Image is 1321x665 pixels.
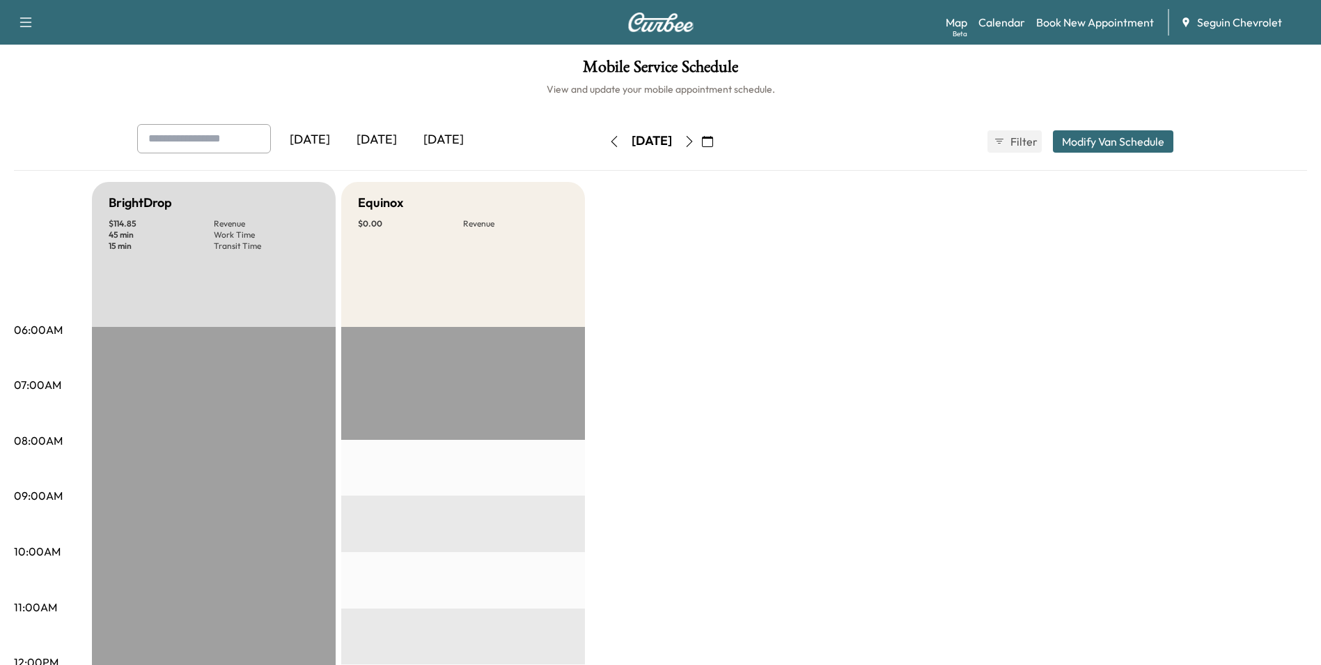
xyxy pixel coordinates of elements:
[14,321,63,338] p: 06:00AM
[14,59,1307,82] h1: Mobile Service Schedule
[627,13,694,32] img: Curbee Logo
[632,132,672,150] div: [DATE]
[14,82,1307,96] h6: View and update your mobile appointment schedule.
[1197,14,1282,31] span: Seguin Chevrolet
[14,599,57,616] p: 11:00AM
[214,229,319,240] p: Work Time
[276,124,343,156] div: [DATE]
[214,218,319,229] p: Revenue
[14,543,61,560] p: 10:00AM
[109,240,214,252] p: 15 min
[109,218,214,229] p: $ 114.85
[358,193,403,213] h5: Equinox
[1010,133,1035,150] span: Filter
[1036,14,1154,31] a: Book New Appointment
[343,124,410,156] div: [DATE]
[358,218,463,229] p: $ 0.00
[109,229,214,240] p: 45 min
[410,124,477,156] div: [DATE]
[953,29,967,39] div: Beta
[1053,130,1173,153] button: Modify Van Schedule
[14,376,61,393] p: 07:00AM
[214,240,319,252] p: Transit Time
[987,130,1042,153] button: Filter
[463,218,568,229] p: Revenue
[109,193,172,213] h5: BrightDrop
[978,14,1025,31] a: Calendar
[14,487,63,504] p: 09:00AM
[14,432,63,449] p: 08:00AM
[946,14,967,31] a: MapBeta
